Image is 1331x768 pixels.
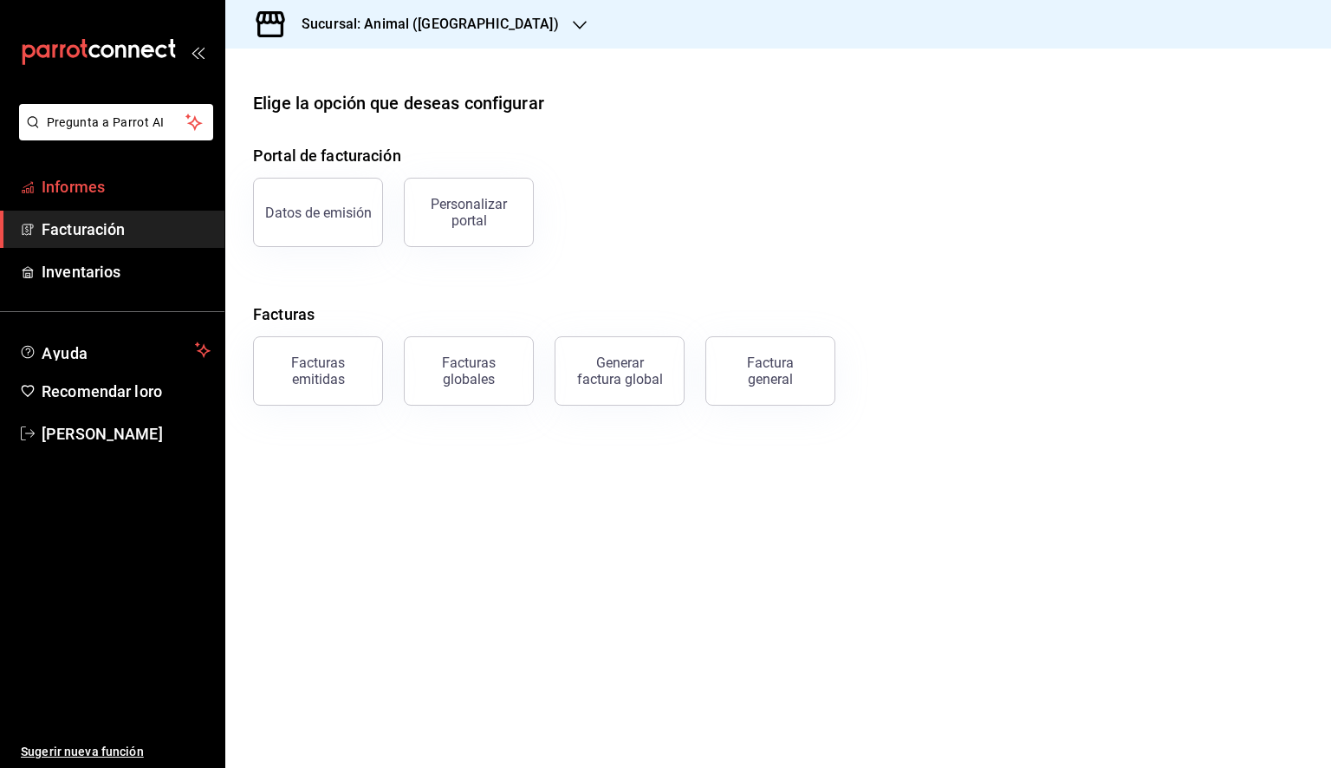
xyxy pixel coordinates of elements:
button: Facturas emitidas [253,336,383,406]
font: Factura general [747,355,794,387]
font: Facturas emitidas [291,355,345,387]
font: Pregunta a Parrot AI [47,115,165,129]
font: Recomendar loro [42,382,162,400]
font: Informes [42,178,105,196]
button: abrir_cajón_menú [191,45,205,59]
button: Facturas globales [404,336,534,406]
button: Factura general [705,336,835,406]
font: Elige la opción que deseas configurar [253,93,544,114]
font: Sugerir nueva función [21,745,144,758]
font: Ayuda [42,344,88,362]
font: Facturas globales [442,355,496,387]
a: Pregunta a Parrot AI [12,126,213,144]
font: Datos de emisión [265,205,372,221]
font: Generar factura global [577,355,663,387]
button: Generar factura global [555,336,685,406]
font: Facturación [42,220,125,238]
button: Personalizar portal [404,178,534,247]
font: Sucursal: Animal ([GEOGRAPHIC_DATA]) [302,16,559,32]
font: Facturas [253,305,315,323]
font: Inventarios [42,263,120,281]
button: Pregunta a Parrot AI [19,104,213,140]
font: Portal de facturación [253,146,401,165]
font: [PERSON_NAME] [42,425,163,443]
button: Datos de emisión [253,178,383,247]
font: Personalizar portal [431,196,507,229]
